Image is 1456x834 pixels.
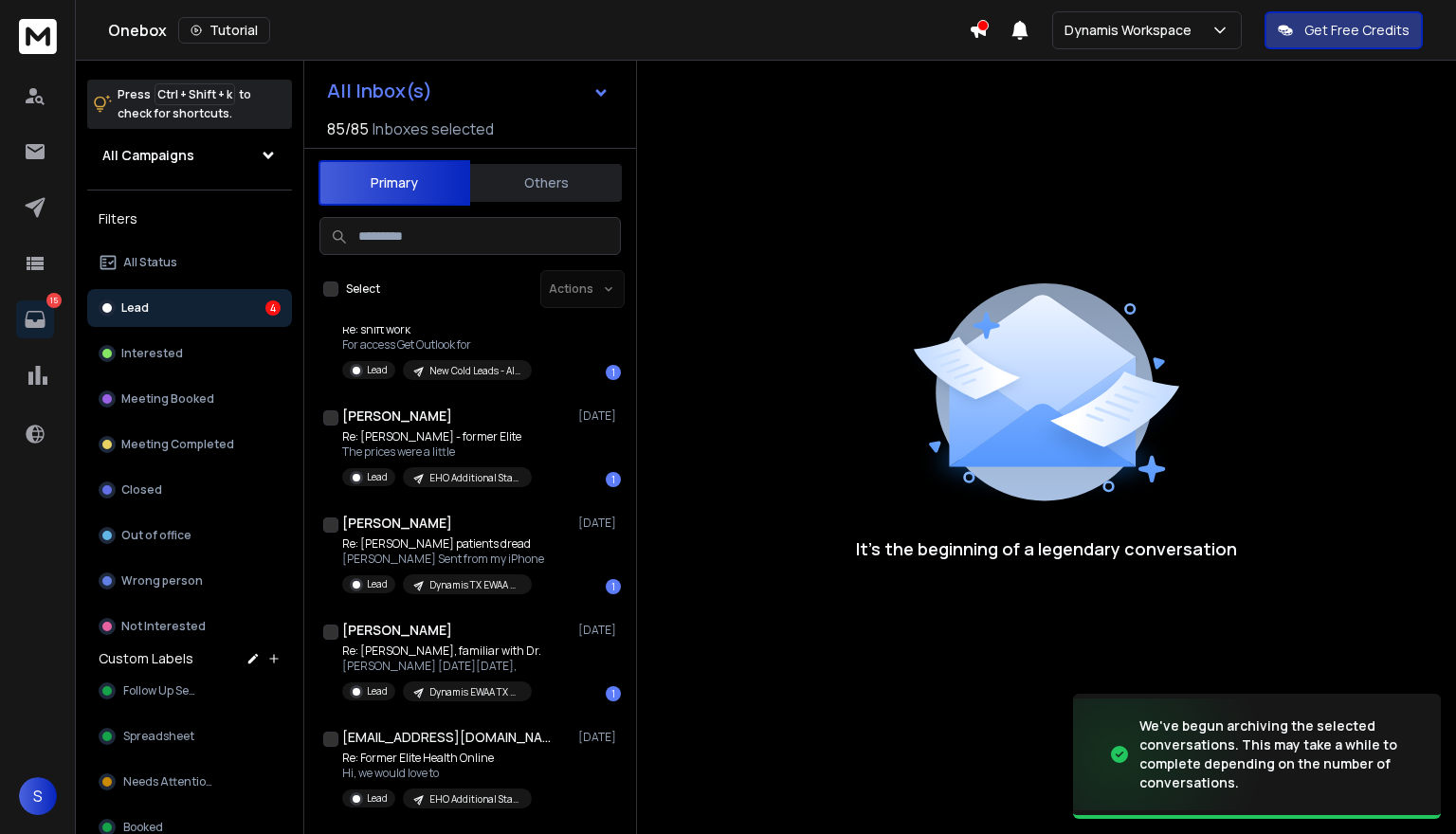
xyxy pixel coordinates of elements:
[1265,11,1423,49] button: Get Free Credits
[87,426,292,463] button: Meeting Completed
[1304,21,1410,40] p: Get Free Credits
[342,552,544,567] p: [PERSON_NAME] Sent from my iPhone
[327,82,432,100] h1: All Inbox(s)
[578,516,621,531] p: [DATE]
[342,514,452,533] h1: [PERSON_NAME]
[121,619,206,634] p: Not Interested
[123,683,201,698] span: Follow Up Sent
[87,206,292,232] h3: Filters
[178,17,270,44] button: Tutorial
[342,536,544,552] p: Re: [PERSON_NAME] patients dread
[123,729,194,744] span: Spreadsheet
[19,777,57,815] button: S
[87,471,292,509] button: Closed
[606,686,621,701] div: 1
[121,300,149,316] p: Lead
[121,437,234,452] p: Meeting Completed
[342,322,532,337] p: Re: shift work
[123,255,177,270] p: All Status
[1065,21,1199,40] p: Dynamis Workspace
[121,482,162,498] p: Closed
[342,621,452,640] h1: [PERSON_NAME]
[87,335,292,372] button: Interested
[367,791,388,806] p: Lead
[346,281,380,297] label: Select
[87,607,292,645] button: Not Interested
[87,289,292,327] button: Lead4
[121,391,214,407] p: Meeting Booked
[342,751,532,766] p: Re: Former Elite Health Online
[87,763,292,801] button: Needs Attention
[578,730,621,745] p: [DATE]
[265,300,281,316] div: 4
[367,684,388,698] p: Lead
[367,470,388,484] p: Lead
[578,408,621,424] p: [DATE]
[87,380,292,418] button: Meeting Booked
[606,579,621,594] div: 1
[342,766,532,781] p: Hi, we would love to
[99,649,193,668] h3: Custom Labels
[1139,716,1418,792] div: We've begun archiving the selected conversations. This may take a while to complete depending on ...
[121,573,203,589] p: Wrong person
[578,623,621,638] p: [DATE]
[429,471,520,485] p: EHO Additional States 09_25
[87,717,292,755] button: Spreadsheet
[327,118,369,140] span: 85 / 85
[1073,698,1263,811] img: image
[87,562,292,600] button: Wrong person
[373,118,494,140] h3: Inboxes selected
[16,300,54,338] a: 15
[342,337,532,353] p: For access Get Outlook for
[46,293,62,308] p: 15
[342,444,532,460] p: The prices were a little
[312,72,625,110] button: All Inbox(s)
[121,528,191,543] p: Out of office
[429,578,520,592] p: Dynamis TX EWAA Google Only - Newly Warmed
[367,577,388,591] p: Lead
[87,672,292,710] button: Follow Up Sent
[123,774,212,789] span: Needs Attention
[342,728,551,747] h1: [EMAIL_ADDRESS][DOMAIN_NAME]
[606,365,621,380] div: 1
[470,162,622,204] button: Others
[367,363,388,377] p: Lead
[118,85,251,123] p: Press to check for shortcuts.
[318,160,470,206] button: Primary
[342,644,541,659] p: Re: [PERSON_NAME], familiar with Dr.
[429,364,520,378] p: New Cold Leads - AllESPS - ICP First Responders
[342,429,532,444] p: Re: [PERSON_NAME] - former Elite
[87,517,292,554] button: Out of office
[121,346,183,361] p: Interested
[342,407,452,426] h1: [PERSON_NAME]
[87,136,292,174] button: All Campaigns
[102,146,194,165] h1: All Campaigns
[108,17,969,44] div: Onebox
[429,685,520,699] p: Dynamis EWAA TX OUTLOOK + OTHERs ESPS
[155,83,235,105] span: Ctrl + Shift + k
[606,472,621,487] div: 1
[87,244,292,281] button: All Status
[429,792,520,807] p: EHO Additional States 09_25
[856,535,1237,562] p: It’s the beginning of a legendary conversation
[342,659,541,674] p: [PERSON_NAME] [DATE][DATE],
